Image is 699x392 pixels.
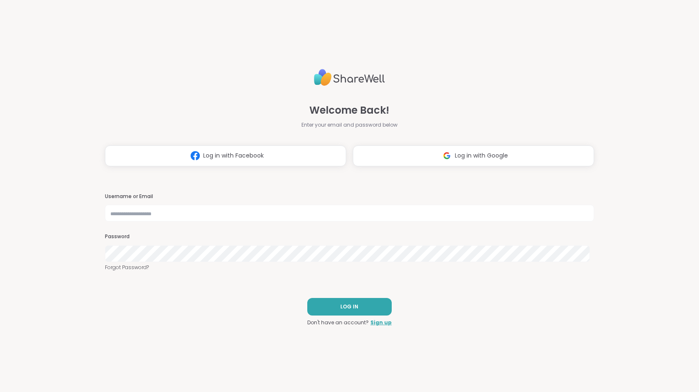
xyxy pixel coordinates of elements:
[105,145,346,166] button: Log in with Facebook
[353,145,594,166] button: Log in with Google
[105,193,594,200] h3: Username or Email
[187,148,203,163] img: ShareWell Logomark
[301,121,398,129] span: Enter your email and password below
[455,151,508,160] span: Log in with Google
[314,66,385,89] img: ShareWell Logo
[309,103,389,118] span: Welcome Back!
[203,151,264,160] span: Log in with Facebook
[105,233,594,240] h3: Password
[340,303,358,311] span: LOG IN
[370,319,392,326] a: Sign up
[307,319,369,326] span: Don't have an account?
[307,298,392,316] button: LOG IN
[105,264,594,271] a: Forgot Password?
[439,148,455,163] img: ShareWell Logomark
